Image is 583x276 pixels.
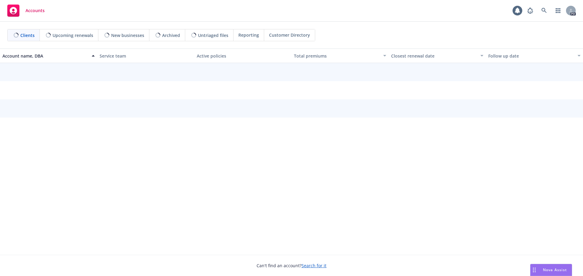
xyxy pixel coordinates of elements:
a: Accounts [5,2,47,19]
button: Closest renewal date [389,48,486,63]
div: Follow up date [488,53,574,59]
a: Search [538,5,550,17]
a: Switch app [552,5,564,17]
div: Closest renewal date [391,53,477,59]
button: Total premiums [291,48,389,63]
span: Reporting [238,32,259,38]
button: Active policies [194,48,291,63]
span: Accounts [26,8,45,13]
div: Service team [100,53,192,59]
span: Nova Assist [543,267,567,272]
a: Report a Bug [524,5,536,17]
span: Upcoming renewals [53,32,93,38]
span: Clients [20,32,35,38]
span: Archived [162,32,180,38]
div: Total premiums [294,53,380,59]
button: Follow up date [486,48,583,63]
button: Nova Assist [530,264,572,276]
div: Active policies [197,53,289,59]
span: New businesses [111,32,144,38]
span: Customer Directory [269,32,310,38]
span: Untriaged files [198,32,228,38]
a: Search for it [302,263,326,268]
div: Account name, DBA [2,53,88,59]
button: Service team [97,48,194,63]
div: Drag to move [530,264,538,276]
span: Can't find an account? [257,262,326,269]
